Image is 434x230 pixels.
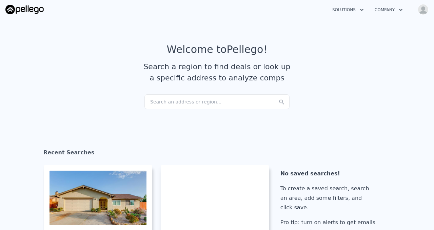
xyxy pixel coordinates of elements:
button: Company [369,4,408,16]
div: Search a region to find deals or look up a specific address to analyze comps [141,61,293,83]
button: Solutions [327,4,369,16]
div: Search an address or region... [144,94,290,109]
div: Welcome to Pellego ! [167,43,268,56]
img: Pellego [5,5,44,14]
div: No saved searches! [280,169,378,178]
div: Recent Searches [43,143,391,165]
div: To create a saved search, search an area, add some filters, and click save. [280,184,378,212]
img: avatar [418,4,429,15]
